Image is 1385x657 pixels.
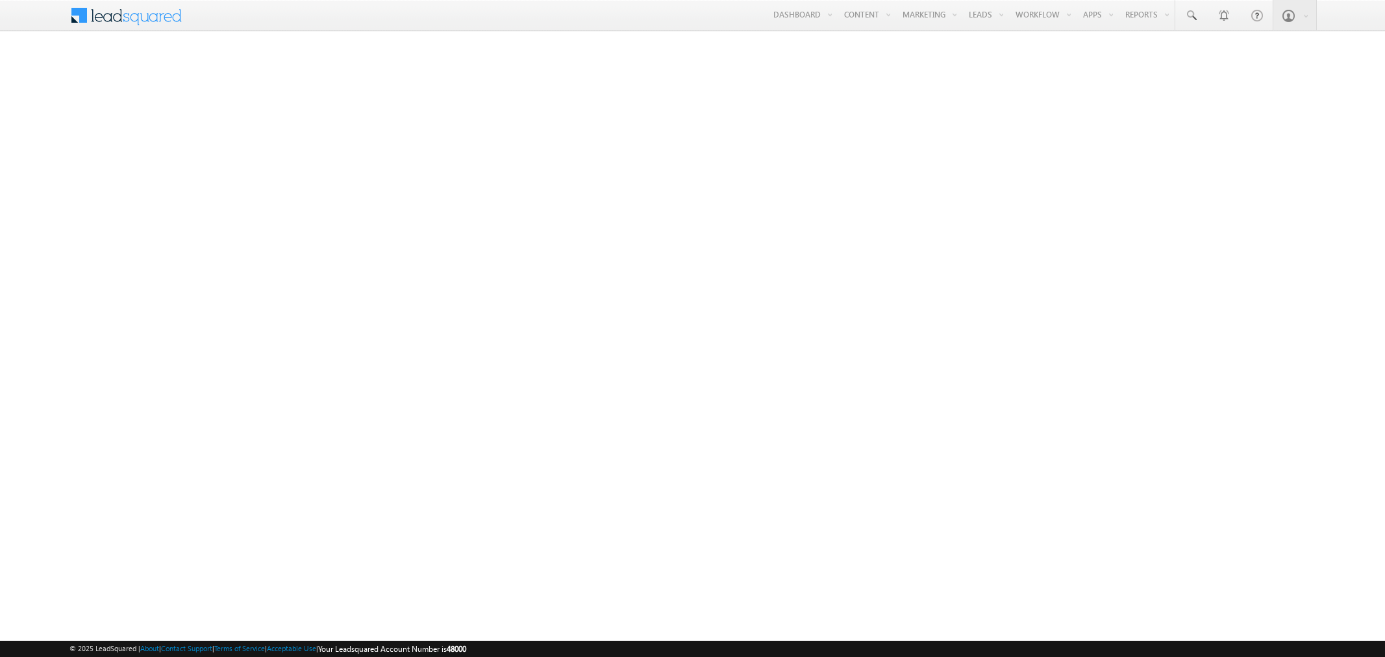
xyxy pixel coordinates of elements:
[140,644,159,652] a: About
[267,644,316,652] a: Acceptable Use
[214,644,265,652] a: Terms of Service
[161,644,212,652] a: Contact Support
[69,643,466,655] span: © 2025 LeadSquared | | | | |
[447,644,466,654] span: 48000
[318,644,466,654] span: Your Leadsquared Account Number is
